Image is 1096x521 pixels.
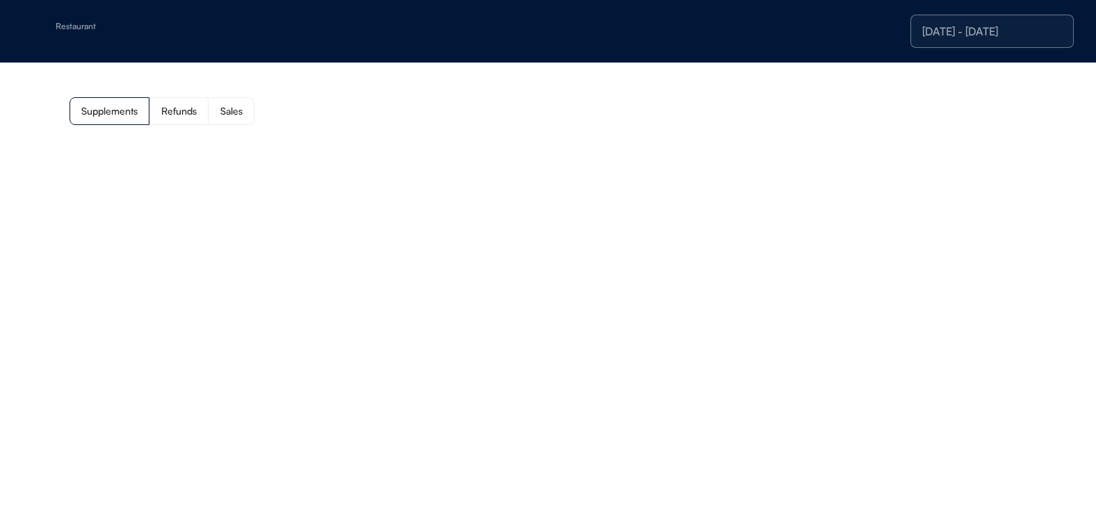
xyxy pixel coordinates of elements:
div: Supplements [81,106,138,116]
div: Restaurant [56,22,231,31]
div: Sales [220,106,243,116]
div: Refunds [161,106,197,116]
div: [DATE] - [DATE] [922,26,1062,37]
img: yH5BAEAAAAALAAAAAABAAEAAAIBRAA7 [28,20,50,42]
